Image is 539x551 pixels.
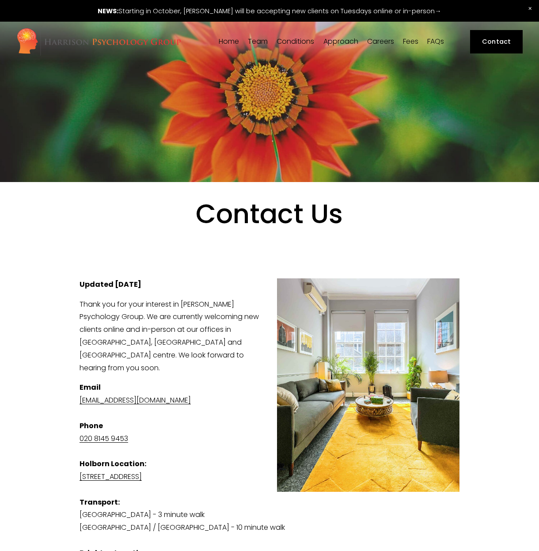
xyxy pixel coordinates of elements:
span: Conditions [277,38,314,45]
p: Thank you for your interest in [PERSON_NAME] Psychology Group. We are currently welcoming new cli... [80,298,459,375]
strong: Email [80,382,101,392]
a: folder dropdown [248,38,268,46]
a: FAQs [427,38,444,46]
a: folder dropdown [323,38,358,46]
span: Approach [323,38,358,45]
strong: Holborn Location: [80,459,146,469]
strong: Updated [DATE] [80,279,141,289]
a: Careers [367,38,394,46]
h1: Contact Us [111,198,427,263]
strong: Phone [80,421,103,431]
a: [EMAIL_ADDRESS][DOMAIN_NAME] [80,395,191,405]
a: folder dropdown [277,38,314,46]
a: Contact [470,30,523,53]
img: Harrison Psychology Group [16,27,181,56]
a: Fees [403,38,418,46]
a: [STREET_ADDRESS] [80,471,142,482]
a: 020 8145 9453 [80,433,128,444]
a: Home [219,38,239,46]
strong: Transport: [80,497,120,507]
span: Team [248,38,268,45]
